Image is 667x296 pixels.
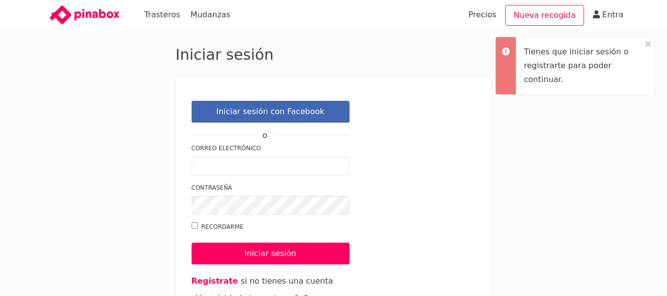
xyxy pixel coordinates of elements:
[192,183,350,193] label: Contraseña
[192,276,238,286] a: Regístrate
[618,249,667,296] iframe: Chat Widget
[192,272,476,290] li: si no tienes una cuenta
[192,222,198,229] input: Recordarme
[516,37,654,94] div: Tienes que iniciar sesión o registrarte para poder continuar.
[176,45,492,64] h2: Iniciar sesión
[192,222,350,232] label: Recordarme
[192,101,350,123] a: Iniciar sesión con Facebook
[192,243,350,264] input: Iniciar sesión
[505,5,584,26] a: Nueva recogida
[192,143,350,154] label: Correo electrónico
[255,128,275,142] span: o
